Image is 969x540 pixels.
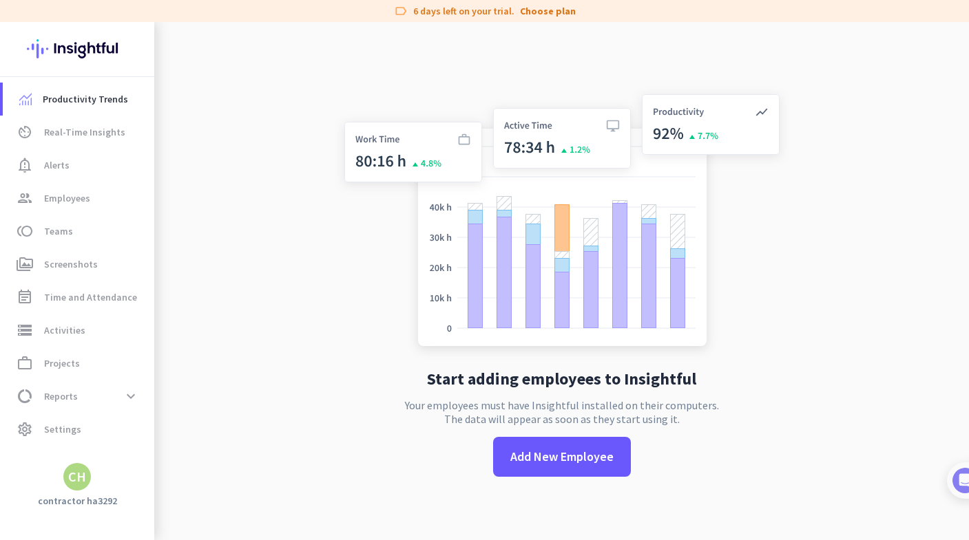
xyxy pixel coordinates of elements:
span: Projects [44,355,80,371]
span: Reports [44,388,78,404]
a: av_timerReal-Time Insights [3,116,154,149]
a: perm_mediaScreenshots [3,248,154,281]
img: Insightful logo [27,22,127,76]
a: menu-itemProductivity Trends [3,83,154,116]
i: settings [17,421,33,438]
a: work_outlineProjects [3,347,154,380]
i: storage [17,322,33,338]
a: notification_importantAlerts [3,149,154,182]
a: groupEmployees [3,182,154,215]
div: CH [68,470,86,484]
a: storageActivities [3,314,154,347]
h2: Start adding employees to Insightful [427,371,696,387]
span: Time and Attendance [44,289,137,305]
i: toll [17,223,33,239]
a: settingsSettings [3,413,154,446]
span: Teams [44,223,73,239]
p: Your employees must have Insightful installed on their computers. The data will appear as soon as... [405,398,719,426]
img: no-search-results [334,86,790,360]
span: Activities [44,322,85,338]
i: group [17,190,33,206]
i: work_outline [17,355,33,371]
span: Employees [44,190,90,206]
span: Settings [44,421,81,438]
i: av_timer [17,124,33,140]
a: Choose plan [520,4,576,18]
span: Real-Time Insights [44,124,125,140]
i: event_note [17,289,33,305]
a: data_usageReportsexpand_more [3,380,154,413]
button: Add New Employee [493,437,631,477]
img: menu-item [19,93,32,105]
i: perm_media [17,256,33,272]
a: tollTeams [3,215,154,248]
span: Productivity Trends [43,91,128,107]
span: Alerts [44,157,70,173]
a: event_noteTime and Attendance [3,281,154,314]
i: label [394,4,408,18]
span: Screenshots [44,256,98,272]
button: expand_more [118,384,143,409]
i: notification_important [17,157,33,173]
i: data_usage [17,388,33,404]
span: Add New Employee [510,448,614,466]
